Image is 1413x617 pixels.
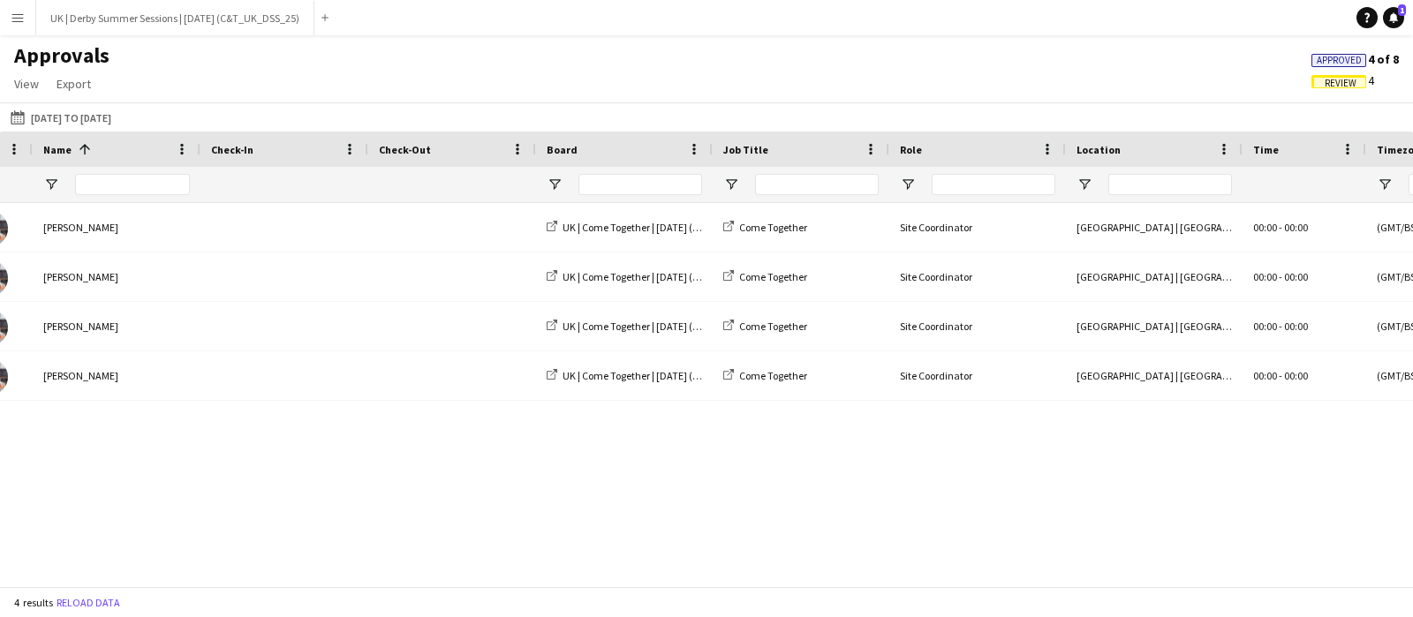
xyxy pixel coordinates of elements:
[889,203,1066,252] div: Site Coordinator
[1066,351,1243,400] div: [GEOGRAPHIC_DATA] | [GEOGRAPHIC_DATA], [GEOGRAPHIC_DATA]
[57,76,91,92] span: Export
[36,1,314,35] button: UK | Derby Summer Sessions | [DATE] (C&T_UK_DSS_25)
[547,221,774,234] a: UK | Come Together | [DATE] (TEG_UK_CTG_25)
[1253,143,1279,156] span: Time
[1077,177,1092,192] button: Open Filter Menu
[739,221,807,234] span: Come Together
[7,72,46,95] a: View
[1279,369,1282,382] span: -
[1311,72,1374,88] span: 4
[900,177,916,192] button: Open Filter Menu
[1377,177,1393,192] button: Open Filter Menu
[1284,320,1308,333] span: 00:00
[889,252,1066,301] div: Site Coordinator
[739,320,807,333] span: Come Together
[43,177,59,192] button: Open Filter Menu
[49,72,98,95] a: Export
[33,203,200,252] div: [PERSON_NAME]
[75,174,190,195] input: Name Filter Input
[932,174,1055,195] input: Role Filter Input
[563,270,774,283] span: UK | Come Together | [DATE] (TEG_UK_CTG_25)
[723,369,807,382] a: Come Together
[14,76,39,92] span: View
[723,320,807,333] a: Come Together
[1325,78,1356,89] span: Review
[1284,221,1308,234] span: 00:00
[889,351,1066,400] div: Site Coordinator
[563,369,774,382] span: UK | Come Together | [DATE] (TEG_UK_CTG_25)
[547,143,578,156] span: Board
[1253,369,1277,382] span: 00:00
[379,143,431,156] span: Check-Out
[1279,320,1282,333] span: -
[7,107,115,128] button: [DATE] to [DATE]
[33,302,200,350] div: [PERSON_NAME]
[900,143,922,156] span: Role
[723,143,768,156] span: Job Title
[1284,369,1308,382] span: 00:00
[563,320,774,333] span: UK | Come Together | [DATE] (TEG_UK_CTG_25)
[723,270,807,283] a: Come Together
[889,302,1066,350] div: Site Coordinator
[547,177,563,192] button: Open Filter Menu
[547,320,774,333] a: UK | Come Together | [DATE] (TEG_UK_CTG_25)
[739,369,807,382] span: Come Together
[1311,51,1399,67] span: 4 of 8
[33,351,200,400] div: [PERSON_NAME]
[53,593,124,613] button: Reload data
[1284,270,1308,283] span: 00:00
[1253,221,1277,234] span: 00:00
[43,143,72,156] span: Name
[578,174,702,195] input: Board Filter Input
[723,177,739,192] button: Open Filter Menu
[1066,302,1243,350] div: [GEOGRAPHIC_DATA] | [GEOGRAPHIC_DATA], [GEOGRAPHIC_DATA]
[739,270,807,283] span: Come Together
[547,369,774,382] a: UK | Come Together | [DATE] (TEG_UK_CTG_25)
[1077,143,1121,156] span: Location
[1398,4,1406,16] span: 1
[1108,174,1232,195] input: Location Filter Input
[1066,203,1243,252] div: [GEOGRAPHIC_DATA] | [GEOGRAPHIC_DATA], [GEOGRAPHIC_DATA]
[1066,252,1243,301] div: [GEOGRAPHIC_DATA] | [GEOGRAPHIC_DATA], [GEOGRAPHIC_DATA]
[211,143,253,156] span: Check-In
[1383,7,1404,28] a: 1
[33,252,200,301] div: [PERSON_NAME]
[755,174,879,195] input: Job Title Filter Input
[723,221,807,234] a: Come Together
[547,270,774,283] a: UK | Come Together | [DATE] (TEG_UK_CTG_25)
[1253,320,1277,333] span: 00:00
[1279,270,1282,283] span: -
[1317,55,1362,66] span: Approved
[1253,270,1277,283] span: 00:00
[563,221,774,234] span: UK | Come Together | [DATE] (TEG_UK_CTG_25)
[1279,221,1282,234] span: -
